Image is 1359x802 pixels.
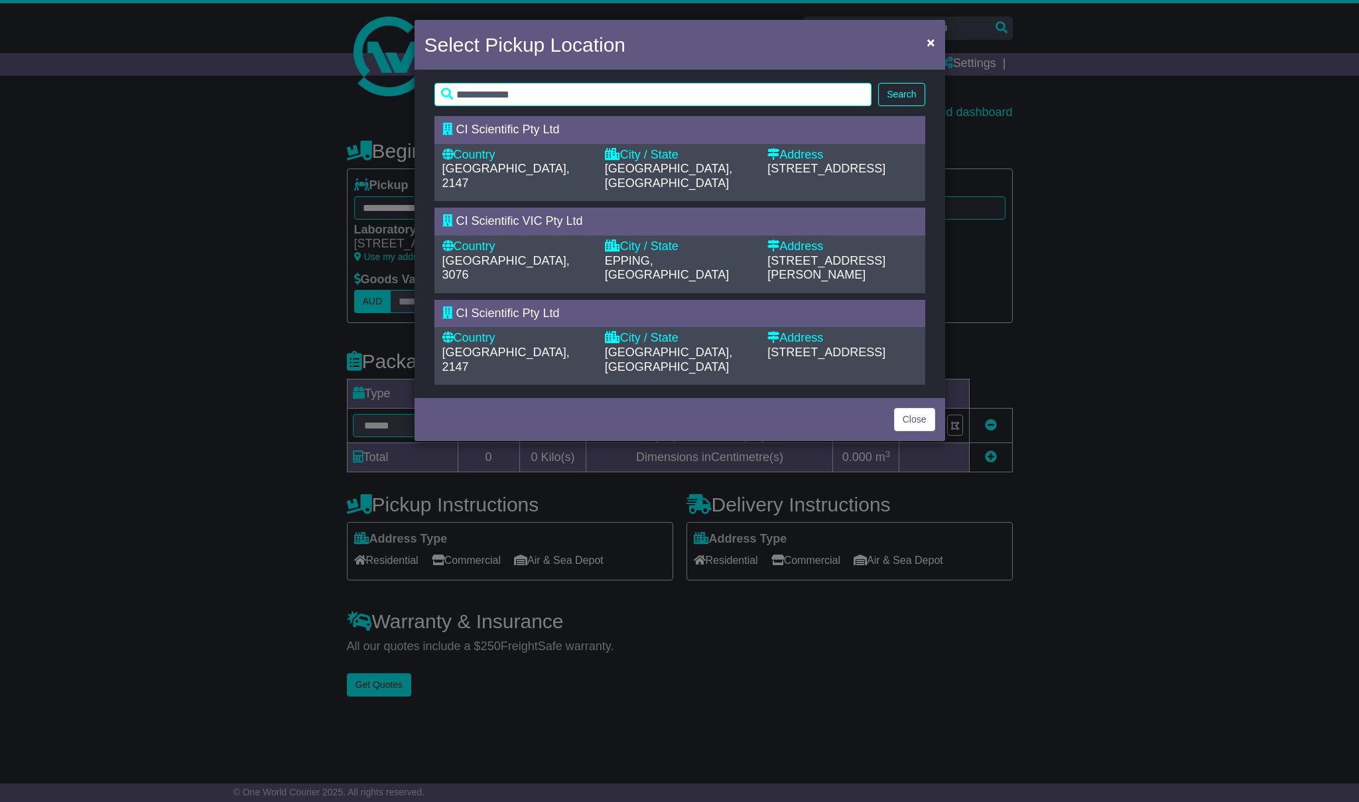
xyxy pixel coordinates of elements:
[456,123,560,136] span: CI Scientific Pty Ltd
[920,29,941,56] button: Close
[605,331,754,346] div: City / State
[767,346,885,359] span: [STREET_ADDRESS]
[442,148,592,163] div: Country
[605,239,754,254] div: City / State
[442,346,570,373] span: [GEOGRAPHIC_DATA], 2147
[767,331,917,346] div: Address
[878,83,925,106] button: Search
[456,214,583,228] span: CI Scientific VIC Pty Ltd
[442,331,592,346] div: Country
[767,239,917,254] div: Address
[894,408,935,431] button: Close
[605,346,732,373] span: [GEOGRAPHIC_DATA], [GEOGRAPHIC_DATA]
[605,148,754,163] div: City / State
[456,306,560,320] span: CI Scientific Pty Ltd
[767,254,885,282] span: [STREET_ADDRESS][PERSON_NAME]
[605,254,729,282] span: EPPING, [GEOGRAPHIC_DATA]
[424,30,626,60] h4: Select Pickup Location
[767,162,885,175] span: [STREET_ADDRESS]
[927,34,935,50] span: ×
[605,162,732,190] span: [GEOGRAPHIC_DATA], [GEOGRAPHIC_DATA]
[442,239,592,254] div: Country
[442,254,570,282] span: [GEOGRAPHIC_DATA], 3076
[767,148,917,163] div: Address
[442,162,570,190] span: [GEOGRAPHIC_DATA], 2147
